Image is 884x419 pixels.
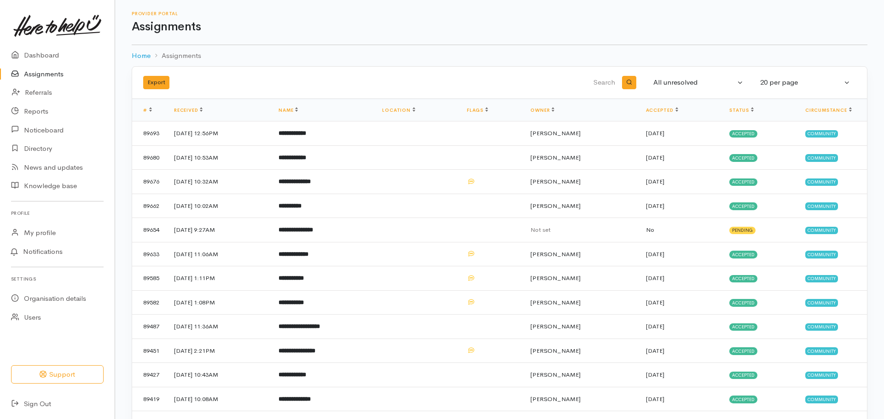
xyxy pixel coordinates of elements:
td: [DATE] 11:36AM [167,315,271,339]
span: Accepted [729,347,757,355]
span: Accepted [729,275,757,282]
time: [DATE] [646,322,664,330]
td: [DATE] 1:11PM [167,266,271,291]
span: [PERSON_NAME] [530,129,581,137]
td: 89451 [132,339,167,363]
span: Community [805,396,838,403]
span: [PERSON_NAME] [530,322,581,330]
span: Community [805,323,838,331]
td: [DATE] 10:53AM [167,145,271,170]
time: [DATE] [646,371,664,379]
button: Export [143,76,169,89]
span: Community [805,372,838,379]
span: Accepted [729,202,757,210]
div: 20 per page [760,77,842,88]
span: Community [805,227,838,234]
time: [DATE] [646,250,664,258]
span: Accepted [729,154,757,161]
nav: breadcrumb [132,45,867,67]
td: 89585 [132,266,167,291]
span: Community [805,154,838,161]
span: Pending [729,227,756,234]
a: Owner [530,107,554,113]
span: Accepted [729,251,757,258]
td: [DATE] 1:08PM [167,290,271,315]
td: 89693 [132,121,167,146]
a: Circumstance [805,107,852,113]
span: [PERSON_NAME] [530,371,581,379]
td: [DATE] 9:27AM [167,218,271,242]
span: [PERSON_NAME] [530,178,581,185]
button: 20 per page [755,74,856,92]
span: Accepted [729,178,757,186]
div: All unresolved [653,77,735,88]
a: Name [279,107,298,113]
h6: Settings [11,273,104,285]
button: All unresolved [648,74,749,92]
td: 89487 [132,315,167,339]
span: [PERSON_NAME] [530,154,581,161]
td: 89676 [132,170,167,194]
span: [PERSON_NAME] [530,347,581,355]
li: Assignments [151,51,201,61]
span: Community [805,178,838,186]
td: 89680 [132,145,167,170]
a: # [143,107,152,113]
time: [DATE] [646,395,664,403]
span: [PERSON_NAME] [530,274,581,282]
time: [DATE] [646,178,664,185]
time: [DATE] [646,202,664,210]
span: Community [805,299,838,306]
h6: Profile [11,207,104,219]
td: [DATE] 10:08AM [167,387,271,411]
span: [PERSON_NAME] [530,298,581,306]
span: Accepted [729,396,757,403]
span: [PERSON_NAME] [530,202,581,210]
span: Community [805,251,838,258]
td: 89427 [132,363,167,387]
a: Status [729,107,754,113]
h6: Provider Portal [132,11,867,16]
span: Community [805,347,838,355]
button: Support [11,365,104,384]
a: Home [132,51,151,61]
td: [DATE] 10:02AM [167,194,271,218]
td: 89654 [132,218,167,242]
a: Accepted [646,107,678,113]
span: [PERSON_NAME] [530,250,581,258]
span: Accepted [729,372,757,379]
time: [DATE] [646,154,664,161]
a: Received [174,107,203,113]
a: Location [382,107,415,113]
time: [DATE] [646,347,664,355]
td: [DATE] 2:21PM [167,339,271,363]
time: [DATE] [646,274,664,282]
time: [DATE] [646,298,664,306]
h1: Assignments [132,20,867,34]
time: [DATE] [646,129,664,137]
span: Community [805,130,838,138]
td: 89419 [132,387,167,411]
td: 89633 [132,242,167,266]
td: 89582 [132,290,167,315]
td: 89662 [132,194,167,218]
td: [DATE] 10:43AM [167,363,271,387]
span: Community [805,202,838,210]
input: Search [395,72,617,94]
td: [DATE] 11:06AM [167,242,271,266]
span: Community [805,275,838,282]
a: Flags [467,107,488,113]
span: Accepted [729,130,757,138]
span: No [646,226,654,234]
span: Not set [530,226,551,234]
span: [PERSON_NAME] [530,395,581,403]
span: Accepted [729,299,757,306]
td: [DATE] 10:32AM [167,170,271,194]
td: [DATE] 12:56PM [167,121,271,146]
span: Accepted [729,323,757,331]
